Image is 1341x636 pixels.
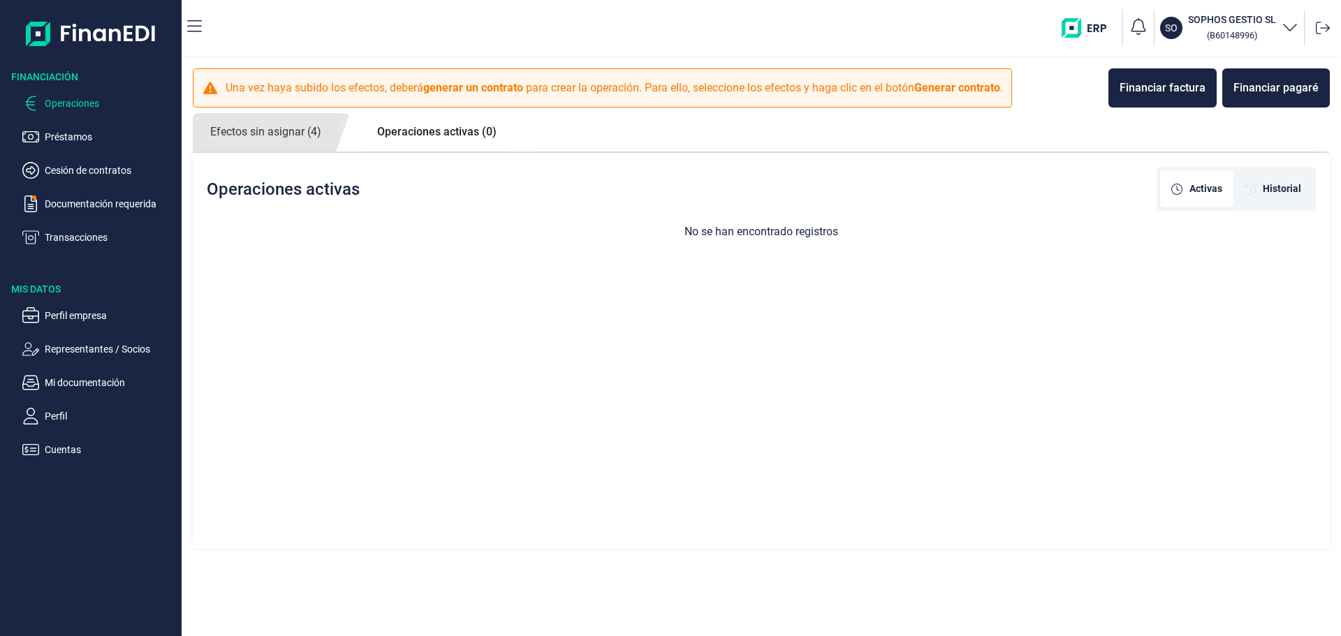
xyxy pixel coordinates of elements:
[45,408,176,424] p: Perfil
[423,81,523,94] b: generar un contrato
[22,408,176,424] button: Perfil
[22,307,176,324] button: Perfil empresa
[45,162,176,179] p: Cesión de contratos
[45,195,176,212] p: Documentación requerida
[45,341,176,357] p: Representantes / Socios
[914,81,1000,94] b: Generar contrato
[1062,18,1117,38] img: erp
[22,195,176,212] button: Documentación requerida
[1263,182,1301,196] span: Historial
[1188,13,1276,27] h3: SOPHOS GESTIO SL
[1160,170,1233,207] div: [object Object]
[1207,30,1257,40] small: Copiar cif
[45,128,176,145] p: Préstamos
[45,441,176,458] p: Cuentas
[22,441,176,458] button: Cuentas
[26,11,156,56] img: Logo de aplicación
[22,229,176,246] button: Transacciones
[1160,13,1298,43] button: SOSOPHOS GESTIO SL (B60148996)
[22,162,176,179] button: Cesión de contratos
[45,229,176,246] p: Transacciones
[207,179,360,199] h2: Operaciones activas
[22,374,176,391] button: Mi documentación
[193,113,339,151] a: Efectos sin asignar (4)
[22,341,176,357] button: Representantes / Socios
[193,225,1330,238] h3: No se han encontrado registros
[1189,182,1222,196] span: Activas
[1108,68,1217,108] button: Financiar factura
[45,374,176,391] p: Mi documentación
[22,128,176,145] button: Préstamos
[22,95,176,112] button: Operaciones
[1233,170,1312,207] div: [object Object]
[226,80,1003,96] p: Una vez haya subido los efectos, deberá para crear la operación. Para ello, seleccione los efecto...
[45,95,176,112] p: Operaciones
[360,113,514,151] a: Operaciones activas (0)
[45,307,176,324] p: Perfil empresa
[1165,21,1178,35] p: SO
[1233,80,1319,96] div: Financiar pagaré
[1120,80,1206,96] div: Financiar factura
[1222,68,1330,108] button: Financiar pagaré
